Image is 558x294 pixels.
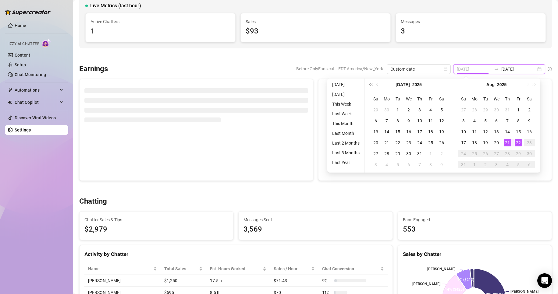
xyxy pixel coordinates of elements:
[460,150,467,157] div: 24
[504,106,511,114] div: 31
[502,137,513,148] td: 2025-08-21
[427,161,434,168] div: 8
[471,106,478,114] div: 28
[164,265,198,272] span: Total Sales
[548,67,552,71] span: info-circle
[504,117,511,124] div: 7
[515,117,522,124] div: 8
[381,137,392,148] td: 2025-07-21
[84,250,388,258] div: Activity by Chatter
[383,150,390,157] div: 28
[493,106,500,114] div: 30
[469,93,480,104] th: Mo
[486,79,495,91] button: Choose a month
[493,150,500,157] div: 27
[515,139,522,146] div: 22
[403,224,547,235] div: 553
[526,106,533,114] div: 2
[15,128,31,132] a: Settings
[90,2,141,9] span: Live Metrics (last hour)
[15,53,30,58] a: Content
[515,106,522,114] div: 1
[416,117,423,124] div: 10
[504,128,511,135] div: 14
[438,117,445,124] div: 12
[458,159,469,170] td: 2025-08-31
[482,150,489,157] div: 26
[370,148,381,159] td: 2025-07-27
[79,64,108,74] h3: Earnings
[457,66,492,72] input: Start date
[493,117,500,124] div: 6
[427,139,434,146] div: 25
[383,139,390,146] div: 21
[491,137,502,148] td: 2025-08-20
[15,97,58,107] span: Chat Copilot
[425,93,436,104] th: Fr
[8,100,12,104] img: Chat Copilot
[493,128,500,135] div: 13
[491,104,502,115] td: 2025-07-30
[416,128,423,135] div: 17
[494,67,499,72] span: swap-right
[471,117,478,124] div: 4
[502,93,513,104] th: Th
[480,104,491,115] td: 2025-07-29
[537,273,552,288] div: Open Intercom Messenger
[270,263,318,275] th: Sales / Hour
[526,139,533,146] div: 23
[524,104,535,115] td: 2025-08-02
[383,128,390,135] div: 14
[394,117,401,124] div: 8
[392,148,403,159] td: 2025-07-29
[444,67,447,71] span: calendar
[524,159,535,170] td: 2025-09-06
[460,139,467,146] div: 17
[367,79,374,91] button: Last year (Control + left)
[381,126,392,137] td: 2025-07-14
[524,148,535,159] td: 2025-08-30
[8,88,13,93] span: thunderbolt
[458,126,469,137] td: 2025-08-10
[416,161,423,168] div: 7
[370,104,381,115] td: 2025-06-29
[372,161,379,168] div: 3
[161,275,206,287] td: $1,250
[405,128,412,135] div: 16
[502,148,513,159] td: 2025-08-28
[524,137,535,148] td: 2025-08-23
[270,275,318,287] td: $71.43
[438,139,445,146] div: 26
[401,18,541,25] span: Messages
[403,148,414,159] td: 2025-07-30
[502,115,513,126] td: 2025-08-07
[471,139,478,146] div: 18
[84,216,228,223] span: Chatter Sales & Tips
[403,216,547,223] span: Fans Engaged
[511,289,539,294] text: [PERSON_NAME]
[513,137,524,148] td: 2025-08-22
[79,197,107,206] h3: Chatting
[403,137,414,148] td: 2025-07-23
[526,128,533,135] div: 16
[396,79,410,91] button: Choose a month
[425,115,436,126] td: 2025-07-11
[469,115,480,126] td: 2025-08-04
[372,150,379,157] div: 27
[42,39,51,47] img: AI Chatter
[491,93,502,104] th: We
[392,137,403,148] td: 2025-07-22
[480,159,491,170] td: 2025-09-02
[381,159,392,170] td: 2025-08-04
[394,150,401,157] div: 29
[370,159,381,170] td: 2025-08-03
[394,161,401,168] div: 5
[392,159,403,170] td: 2025-08-05
[427,117,434,124] div: 11
[330,120,362,127] li: This Month
[414,137,425,148] td: 2025-07-24
[372,117,379,124] div: 6
[370,126,381,137] td: 2025-07-13
[403,104,414,115] td: 2025-07-02
[243,224,387,235] div: 3,569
